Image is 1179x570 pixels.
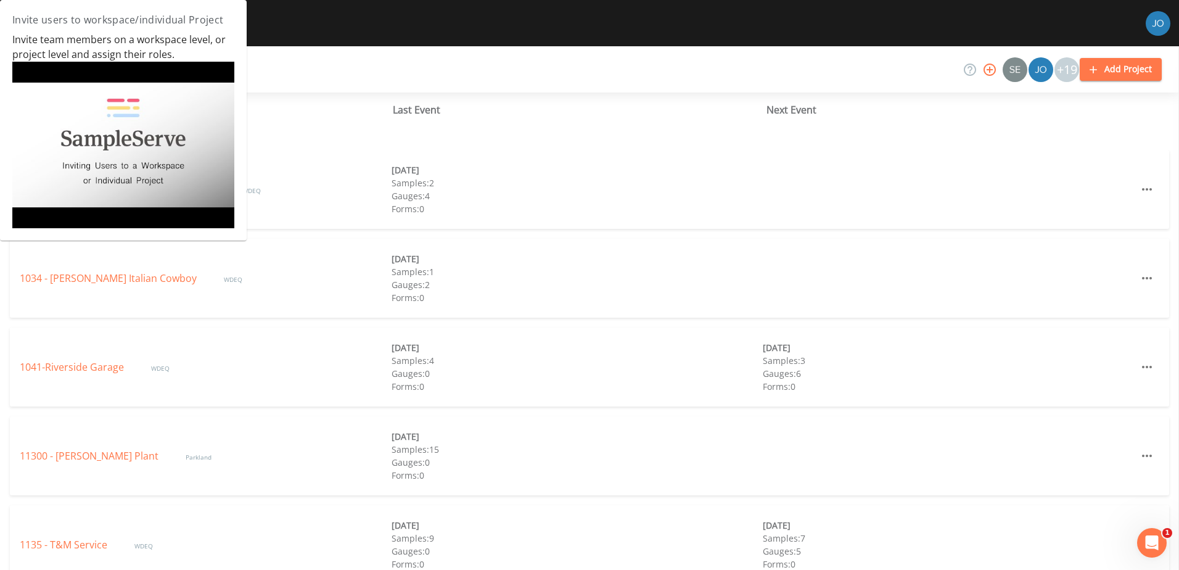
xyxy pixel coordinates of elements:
[12,12,234,27] h4: Invite users to workspace/individual Project
[1146,11,1170,36] img: d2de15c11da5451b307a030ac90baa3e
[392,380,763,393] div: Forms: 0
[1080,58,1162,81] button: Add Project
[392,367,763,380] div: Gauges: 0
[1028,57,1054,82] div: Josh Watzak
[12,32,234,62] div: Invite team members on a workspace level, or project level and assign their roles.
[12,62,234,228] img: hqdefault.jpg
[392,202,763,215] div: Forms: 0
[392,291,763,304] div: Forms: 0
[392,532,763,545] div: Samples: 9
[392,519,763,532] div: [DATE]
[392,430,763,443] div: [DATE]
[392,469,763,482] div: Forms: 0
[1002,57,1028,82] div: Sean McKinstry
[763,354,1135,367] div: Samples: 3
[1003,57,1027,82] img: 52efdf5eb87039e5b40670955cfdde0b
[392,176,763,189] div: Samples: 2
[392,443,763,456] div: Samples: 15
[392,252,763,265] div: [DATE]
[20,271,199,285] a: 1034 - [PERSON_NAME] Italian Cowboy
[224,275,242,284] span: WDEQ
[763,367,1135,380] div: Gauges: 6
[392,354,763,367] div: Samples: 4
[20,538,110,551] a: 1135 - T&M Service
[763,380,1135,393] div: Forms: 0
[20,360,126,374] a: 1041-Riverside Garage
[392,189,763,202] div: Gauges: 4
[20,449,161,463] a: 11300 - [PERSON_NAME] Plant
[1029,57,1053,82] img: d2de15c11da5451b307a030ac90baa3e
[392,265,763,278] div: Samples: 1
[242,186,261,195] span: WDEQ
[392,456,763,469] div: Gauges: 0
[393,102,766,117] div: Last Event
[392,341,763,354] div: [DATE]
[392,163,763,176] div: [DATE]
[151,364,170,373] span: WDEQ
[1162,528,1172,538] span: 1
[186,453,212,461] span: Parkland
[766,102,1140,117] div: Next Event
[763,532,1135,545] div: Samples: 7
[392,278,763,291] div: Gauges: 2
[763,341,1135,354] div: [DATE]
[763,519,1135,532] div: [DATE]
[392,545,763,558] div: Gauges: 0
[1137,528,1167,558] iframe: Intercom live chat
[763,545,1135,558] div: Gauges: 5
[134,542,153,550] span: WDEQ
[1054,57,1079,82] div: +19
